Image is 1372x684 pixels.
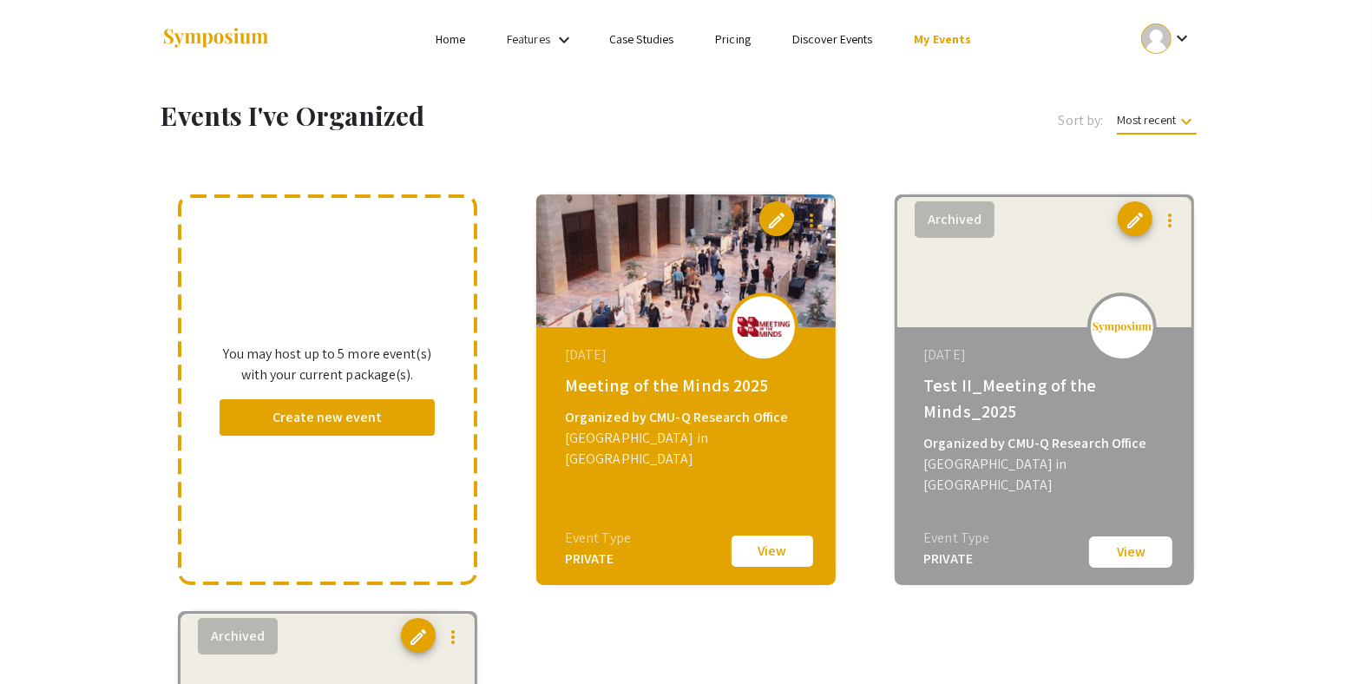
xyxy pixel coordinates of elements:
div: [GEOGRAPHIC_DATA] in [GEOGRAPHIC_DATA] [565,428,811,470]
mat-icon: Expand account dropdown [1172,28,1192,49]
button: Most recent [1103,104,1211,135]
div: Meeting of the Minds 2025 [565,372,811,398]
div: Test II_Meeting of the Minds_2025 [923,372,1170,424]
span: Most recent [1117,112,1197,135]
a: Discover Events [792,31,873,47]
span: edit [408,627,429,648]
img: meeting-of-the-minds-2025_eventCoverPhoto_366ce9__thumb.jpg [536,194,836,327]
h1: Events I've Organized [161,100,763,131]
p: You may host up to 5 more event(s) with your current package(s). [220,344,436,385]
img: logo_v2.png [1092,321,1152,333]
div: Event Type [923,528,989,549]
a: Case Studies [609,31,673,47]
a: My Events [914,31,971,47]
button: Create new event [220,399,436,436]
div: Organized by CMU-Q Research Office [923,433,1170,454]
button: Archived [198,618,278,654]
div: Event Type [565,528,631,549]
button: edit [1118,201,1152,236]
span: edit [766,210,787,231]
span: Sort by: [1059,110,1104,131]
button: edit [759,201,794,236]
span: edit [1125,210,1146,231]
img: meeting-of-the-minds-2025_eventLogo_dd02a8_.png [738,317,790,337]
mat-icon: Expand Features list [554,30,574,50]
div: [DATE] [923,345,1170,365]
button: View [729,533,816,569]
a: Features [507,31,550,47]
a: Home [436,31,465,47]
iframe: Chat [13,606,74,671]
mat-icon: more_vert [801,210,822,231]
div: PRIVATE [565,549,631,569]
div: [DATE] [565,345,811,365]
mat-icon: keyboard_arrow_down [1176,111,1197,132]
button: edit [401,618,436,653]
div: PRIVATE [923,549,989,569]
mat-icon: more_vert [1159,210,1180,231]
a: Pricing [715,31,751,47]
mat-icon: more_vert [443,627,463,648]
div: [GEOGRAPHIC_DATA] in [GEOGRAPHIC_DATA] [923,454,1170,496]
button: Expand account dropdown [1123,19,1211,58]
div: Organized by CMU-Q Research Office [565,407,811,428]
button: Archived [915,201,995,238]
button: View [1087,535,1174,569]
img: Symposium by ForagerOne [161,27,270,50]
